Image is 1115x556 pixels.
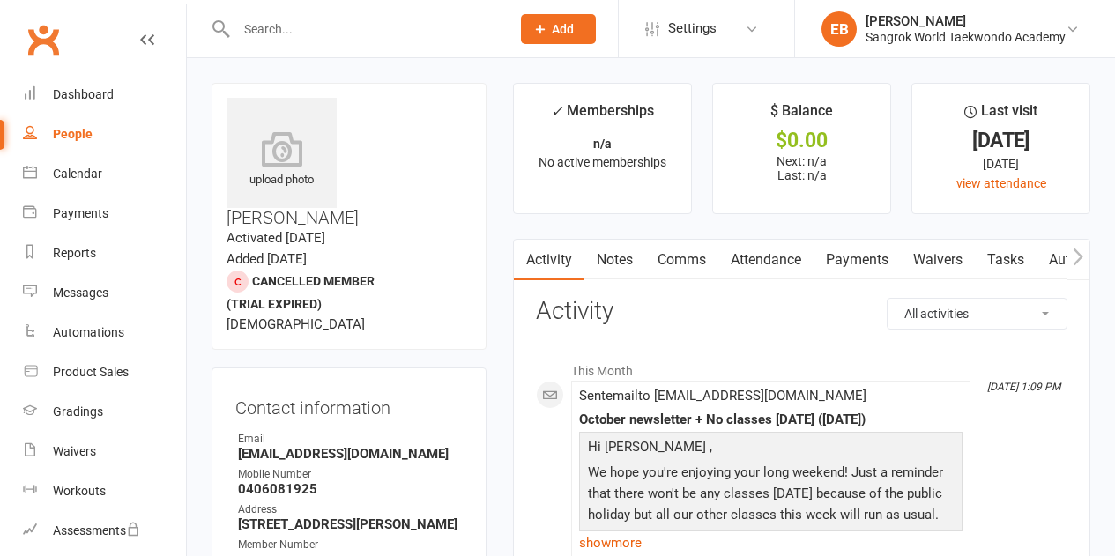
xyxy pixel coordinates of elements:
span: No active memberships [539,155,666,169]
strong: [STREET_ADDRESS][PERSON_NAME] [238,516,463,532]
time: Activated [DATE] [227,230,325,246]
a: Dashboard [23,75,186,115]
a: Activity [514,240,584,280]
a: Payments [814,240,901,280]
a: Reports [23,234,186,273]
div: upload photo [227,131,337,189]
div: [DATE] [928,131,1074,150]
a: Calendar [23,154,186,194]
li: This Month [536,352,1067,381]
div: Payments [53,206,108,220]
span: Add [552,22,574,36]
div: [PERSON_NAME] [866,13,1066,29]
div: $ Balance [770,100,833,131]
div: People [53,127,93,141]
a: Attendance [718,240,814,280]
i: ✓ [551,103,562,120]
a: Comms [645,240,718,280]
a: show more [579,530,963,555]
div: Address [238,501,463,518]
div: Calendar [53,167,102,181]
div: Mobile Number [238,466,463,483]
div: $0.00 [729,131,874,150]
div: Product Sales [53,365,129,379]
div: Gradings [53,404,103,419]
a: Workouts [23,471,186,511]
h3: Contact information [235,391,463,418]
a: Messages [23,273,186,313]
strong: n/a [593,137,612,151]
a: Waivers [23,432,186,471]
div: Member Number [238,537,463,553]
p: Next: n/a Last: n/a [729,154,874,182]
a: Gradings [23,392,186,432]
a: view attendance [956,176,1046,190]
a: Clubworx [21,18,65,62]
div: Automations [53,325,124,339]
a: People [23,115,186,154]
div: EB [821,11,857,47]
h3: [PERSON_NAME] [227,98,472,227]
div: October newsletter + No classes [DATE] ([DATE]) [579,412,963,427]
div: Reports [53,246,96,260]
a: Automations [23,313,186,352]
a: Notes [584,240,645,280]
div: [DATE] [928,154,1074,174]
div: Waivers [53,444,96,458]
a: Tasks [975,240,1037,280]
p: Hi [PERSON_NAME] , [584,436,958,462]
div: Workouts [53,484,106,498]
div: Messages [53,285,108,300]
strong: [EMAIL_ADDRESS][DOMAIN_NAME] [238,446,463,462]
div: Assessments [53,523,140,537]
strong: 0406081925 [238,481,463,497]
span: Settings [668,9,717,48]
a: Waivers [901,240,975,280]
span: Sent email to [EMAIL_ADDRESS][DOMAIN_NAME] [579,388,866,404]
a: Product Sales [23,352,186,392]
a: Payments [23,194,186,234]
span: [DEMOGRAPHIC_DATA] [227,316,365,332]
span: Cancelled member (trial expired) [227,274,375,311]
div: Memberships [551,100,654,132]
i: [DATE] 1:09 PM [987,381,1060,393]
div: Sangrok World Taekwondo Academy [866,29,1066,45]
div: Dashboard [53,87,114,101]
p: We hope you're enjoying your long weekend! Just a reminder that there won't be any classes [DATE]... [584,462,958,551]
div: Last visit [964,100,1037,131]
input: Search... [231,17,498,41]
time: Added [DATE] [227,251,307,267]
h3: Activity [536,298,1067,325]
div: Email [238,431,463,448]
a: Assessments [23,511,186,551]
button: Add [521,14,596,44]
